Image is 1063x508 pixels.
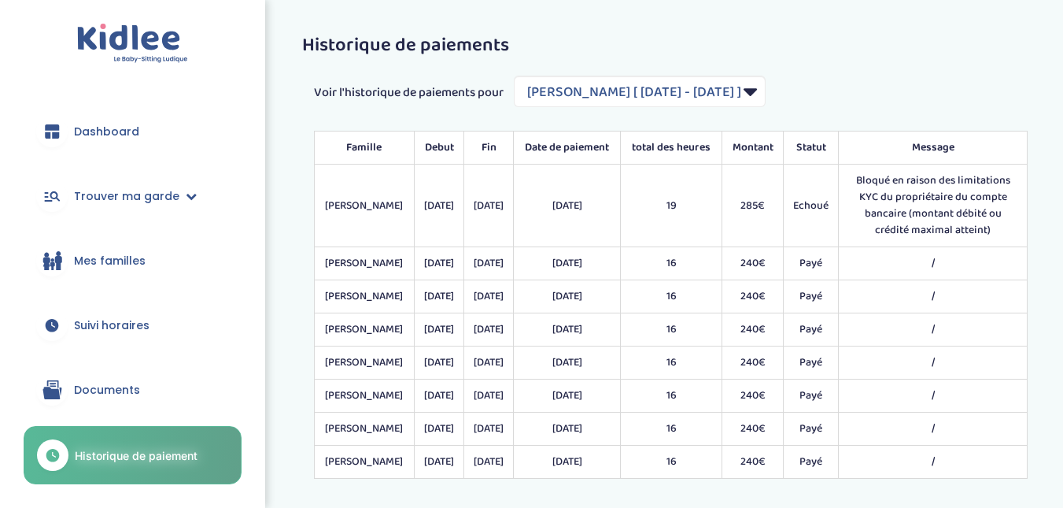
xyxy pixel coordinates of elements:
a: Suivi horaires [24,297,242,354]
th: Message [839,132,1028,165]
span: Dashboard [74,124,139,140]
td: [DATE] [464,446,514,479]
a: Dashboard [24,103,242,160]
td: Payé [783,280,838,313]
span: Voir l'historique de paiements pour [314,83,504,102]
td: [DATE] [415,165,464,247]
td: [DATE] [514,247,621,280]
td: Payé [783,247,838,280]
td: / [839,446,1028,479]
td: / [839,247,1028,280]
a: Trouver ma garde [24,168,242,224]
span: Documents [74,382,140,399]
td: / [839,347,1028,380]
td: 16 [621,280,722,313]
span: Suivi horaires [74,317,149,334]
td: 16 [621,247,722,280]
th: Date de paiement [514,132,621,165]
td: [DATE] [464,313,514,347]
td: 240€ [722,380,784,413]
td: [DATE] [415,280,464,313]
td: Payé [783,446,838,479]
td: [DATE] [464,347,514,380]
td: 240€ [722,247,784,280]
td: [PERSON_NAME] [314,347,415,380]
td: Payé [783,380,838,413]
td: [PERSON_NAME] [314,247,415,280]
td: 16 [621,380,722,413]
td: 19 [621,165,722,247]
span: Trouver ma garde [74,188,179,205]
td: [DATE] [514,313,621,347]
td: [DATE] [464,413,514,446]
th: Debut [415,132,464,165]
td: 240€ [722,446,784,479]
td: [PERSON_NAME] [314,413,415,446]
td: [DATE] [514,165,621,247]
td: 240€ [722,280,784,313]
span: Historique de paiement [75,447,197,464]
td: 16 [621,313,722,347]
td: [DATE] [464,247,514,280]
td: [PERSON_NAME] [314,280,415,313]
td: [DATE] [514,347,621,380]
td: 285€ [722,165,784,247]
th: Famille [314,132,415,165]
a: Mes familles [24,232,242,289]
td: [DATE] [514,446,621,479]
td: / [839,413,1028,446]
td: [DATE] [514,280,621,313]
td: Bloqué en raison des limitations KYC du propriétaire du compte bancaire (montant débité ou crédit... [839,165,1028,247]
td: [PERSON_NAME] [314,313,415,347]
th: Fin [464,132,514,165]
td: 16 [621,446,722,479]
td: [DATE] [415,313,464,347]
a: Documents [24,362,242,418]
td: [PERSON_NAME] [314,165,415,247]
td: [DATE] [415,446,464,479]
td: 16 [621,347,722,380]
th: total des heures [621,132,722,165]
td: 240€ [722,347,784,380]
td: 240€ [722,413,784,446]
td: [DATE] [514,380,621,413]
td: / [839,380,1028,413]
td: [DATE] [464,380,514,413]
img: logo.svg [77,24,188,64]
td: / [839,280,1028,313]
td: [DATE] [464,280,514,313]
td: [DATE] [464,165,514,247]
td: Echoué [783,165,838,247]
td: [DATE] [415,380,464,413]
td: [PERSON_NAME] [314,446,415,479]
td: Payé [783,413,838,446]
span: Mes familles [74,253,146,269]
td: Payé [783,313,838,347]
td: [DATE] [415,247,464,280]
th: Montant [722,132,784,165]
td: 240€ [722,313,784,347]
td: / [839,313,1028,347]
td: [DATE] [415,413,464,446]
td: Payé [783,347,838,380]
td: [DATE] [514,413,621,446]
td: 16 [621,413,722,446]
td: [DATE] [415,347,464,380]
th: Statut [783,132,838,165]
td: [PERSON_NAME] [314,380,415,413]
a: Historique de paiement [24,426,242,484]
h3: Historique de paiements [302,35,1040,56]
